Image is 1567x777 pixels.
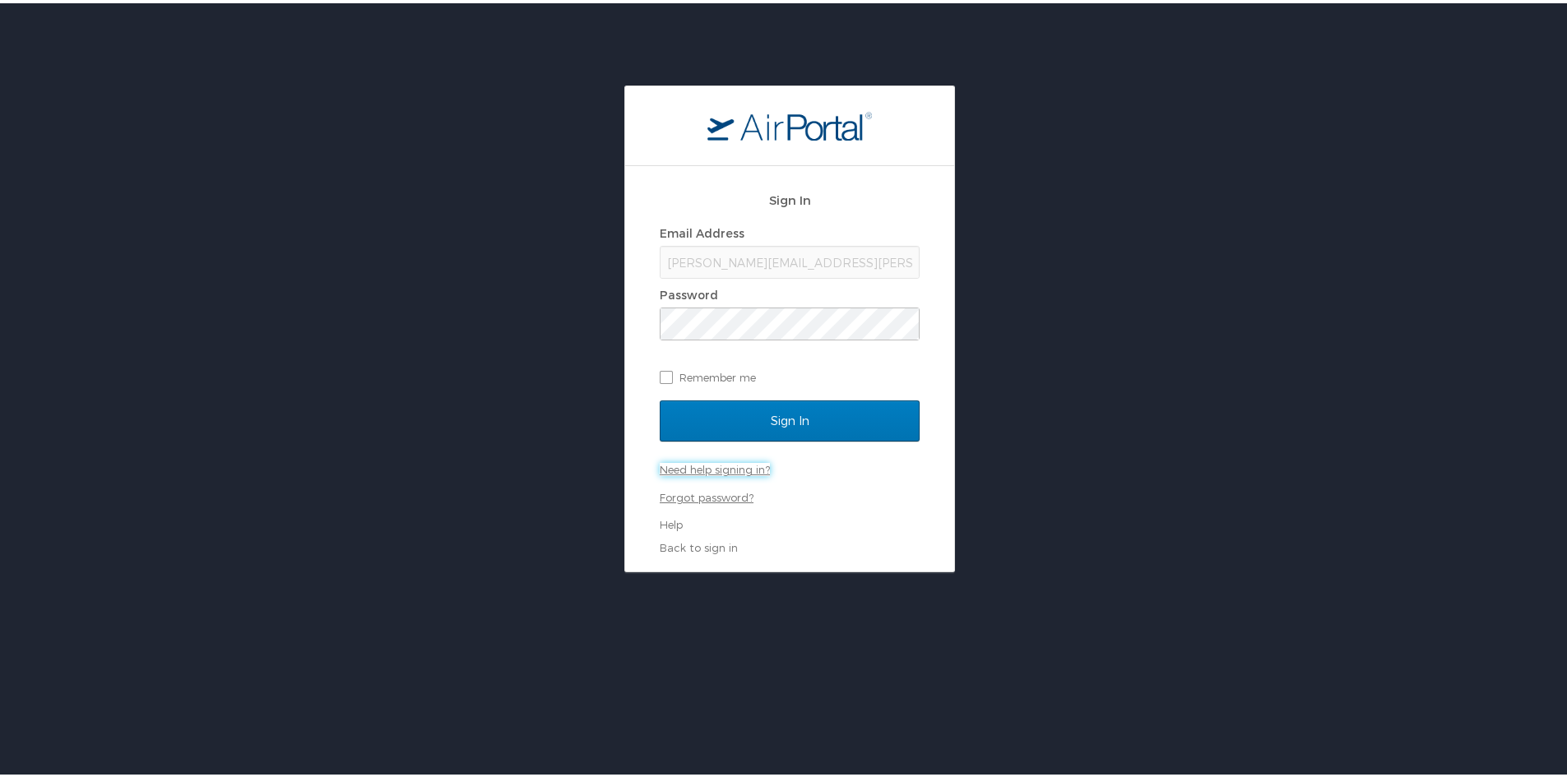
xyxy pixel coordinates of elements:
[660,187,920,206] h2: Sign In
[660,488,753,501] a: Forgot password?
[707,108,872,137] img: logo
[660,460,770,473] a: Need help signing in?
[660,538,738,551] a: Back to sign in
[660,362,920,386] label: Remember me
[660,397,920,438] input: Sign In
[660,515,683,528] a: Help
[660,284,718,298] label: Password
[660,223,744,237] label: Email Address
